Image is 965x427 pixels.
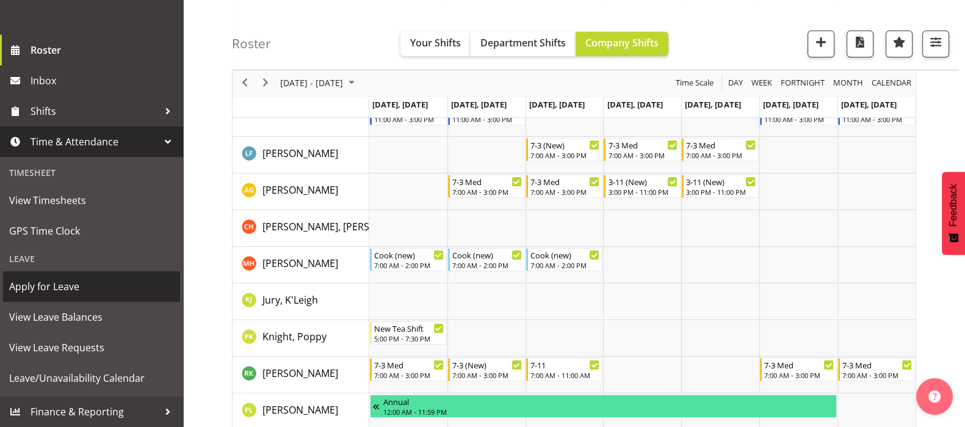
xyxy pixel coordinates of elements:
span: Shifts [31,102,159,120]
div: Leave [3,246,180,271]
div: 7:00 AM - 3:00 PM [374,370,444,380]
div: 7:00 AM - 2:00 PM [530,260,600,270]
div: 7-3 Med [686,139,756,151]
span: [DATE], [DATE] [451,99,507,110]
div: 7-3 (New) [452,359,522,371]
button: Timeline Month [831,76,866,91]
div: next period [255,70,276,96]
div: 7:00 AM - 3:00 PM [530,150,600,160]
a: View Leave Balances [3,302,180,332]
span: Time & Attendance [31,133,159,151]
div: Kumar, Renu"s event - 7-3 Med Begin From Sunday, October 12, 2025 at 7:00:00 AM GMT+13:00 Ends At... [838,358,915,381]
div: Kumar, Renu"s event - 7-3 Med Begin From Monday, October 6, 2025 at 7:00:00 AM GMT+13:00 Ends At ... [370,358,447,381]
div: 7:00 AM - 3:00 PM [686,150,756,160]
div: Kumar, Renu"s event - 7-3 (New) Begin From Tuesday, October 7, 2025 at 7:00:00 AM GMT+13:00 Ends ... [448,358,525,381]
a: [PERSON_NAME], [PERSON_NAME] [262,219,419,234]
div: 3-11 (New) [608,175,678,188]
div: Annual [383,395,834,407]
a: View Timesheets [3,185,180,216]
div: 7:00 AM - 2:00 PM [452,260,522,270]
button: Department Shifts [471,32,576,56]
a: [PERSON_NAME] [262,183,338,197]
span: [DATE], [DATE] [607,99,662,110]
button: Next [258,76,274,91]
div: Flynn, Leeane"s event - 7-3 Med Begin From Friday, October 10, 2025 at 7:00:00 AM GMT+13:00 Ends ... [682,138,759,161]
td: Kumar, Renu resource [233,357,369,393]
div: Galvez, Angeline"s event - 3-11 (New) Begin From Thursday, October 9, 2025 at 3:00:00 PM GMT+13:0... [604,175,681,198]
a: Leave/Unavailability Calendar [3,363,180,393]
a: Jury, K'Leigh [262,293,318,307]
span: View Leave Requests [9,338,174,357]
span: View Leave Balances [9,308,174,326]
td: Flynn, Leeane resource [233,137,369,173]
button: Time Scale [674,76,716,91]
a: Apply for Leave [3,271,180,302]
div: Galvez, Angeline"s event - 3-11 (New) Begin From Friday, October 10, 2025 at 3:00:00 PM GMT+13:00... [682,175,759,198]
div: Flynn, Leeane"s event - 7-3 Med Begin From Thursday, October 9, 2025 at 7:00:00 AM GMT+13:00 Ends... [604,138,681,161]
div: Hobbs, Melissa"s event - Cook (new) Begin From Monday, October 6, 2025 at 7:00:00 AM GMT+13:00 En... [370,248,447,271]
span: Leave/Unavailability Calendar [9,369,174,387]
div: Lategan, Penelope"s event - Annual Begin From Thursday, September 18, 2025 at 12:00:00 AM GMT+12:... [370,395,837,418]
span: [PERSON_NAME] [262,147,338,160]
div: 7-3 Med [608,139,678,151]
div: previous period [234,70,255,96]
button: Timeline Day [726,76,745,91]
span: [DATE], [DATE] [841,99,897,110]
span: View Timesheets [9,191,174,210]
span: calendar [870,76,913,91]
div: 11:00 AM - 3:00 PM [374,114,444,124]
div: 3:00 PM - 11:00 PM [686,187,756,197]
td: Jury, K'Leigh resource [233,283,369,320]
span: Your Shifts [410,36,461,49]
div: 12:00 AM - 11:59 PM [383,407,834,417]
span: Department Shifts [480,36,566,49]
div: Timesheet [3,160,180,185]
a: [PERSON_NAME] [262,366,338,381]
td: Galvez, Angeline resource [233,173,369,210]
button: Company Shifts [576,32,668,56]
div: Cook (new) [530,249,600,261]
div: 7-3 Med [842,359,912,371]
span: [DATE], [DATE] [685,99,740,110]
img: help-xxl-2.png [928,390,941,403]
button: Feedback - Show survey [942,172,965,255]
button: Download a PDF of the roster according to the set date range. [847,31,873,57]
span: [PERSON_NAME], [PERSON_NAME] [262,220,419,233]
td: Knight, Poppy resource [233,320,369,357]
div: 7:00 AM - 3:00 PM [842,370,912,380]
span: Day [727,76,744,91]
div: 7-11 [530,359,600,371]
div: Flynn, Leeane"s event - 7-3 (New) Begin From Wednesday, October 8, 2025 at 7:00:00 AM GMT+13:00 E... [526,138,603,161]
div: 7-3 Med [452,175,522,188]
button: October 2025 [278,76,360,91]
div: 3-11 (New) [686,175,756,188]
div: 7-3 Med [530,175,600,188]
button: Fortnight [779,76,827,91]
button: Timeline Week [750,76,775,91]
a: [PERSON_NAME] [262,256,338,271]
span: Inbox [31,71,177,90]
div: 3:00 PM - 11:00 PM [608,187,678,197]
span: Jury, K'Leigh [262,293,318,307]
div: 11:00 AM - 3:00 PM [452,114,522,124]
button: Filter Shifts [922,31,949,57]
a: GPS Time Clock [3,216,180,246]
div: October 06 - 12, 2025 [276,70,362,96]
span: [DATE], [DATE] [372,99,428,110]
div: New Tea Shift [374,322,444,334]
div: 7:00 AM - 2:00 PM [374,260,444,270]
div: Galvez, Angeline"s event - 7-3 Med Begin From Tuesday, October 7, 2025 at 7:00:00 AM GMT+13:00 En... [448,175,525,198]
span: Week [750,76,773,91]
div: 5:00 PM - 7:30 PM [374,334,444,343]
div: Hobbs, Melissa"s event - Cook (new) Begin From Tuesday, October 7, 2025 at 7:00:00 AM GMT+13:00 E... [448,248,525,271]
div: Hobbs, Melissa"s event - Cook (new) Begin From Wednesday, October 8, 2025 at 7:00:00 AM GMT+13:00... [526,248,603,271]
span: Roster [31,41,177,59]
div: Cook (new) [374,249,444,261]
button: Month [870,76,914,91]
span: Month [832,76,864,91]
div: 7:00 AM - 3:00 PM [452,370,522,380]
div: Cook (new) [452,249,522,261]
